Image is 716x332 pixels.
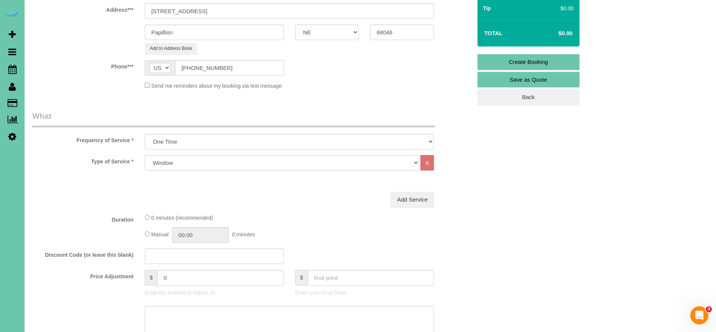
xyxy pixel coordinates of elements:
label: Discount Code (or leave this blank) [26,248,139,259]
img: Automaid Logo [5,8,20,18]
label: Duration [26,213,139,223]
strong: Total [484,30,503,36]
label: Type of Service * [26,155,139,165]
span: Send me reminders about my booking via text message [151,83,282,89]
span: $ [295,270,308,285]
legend: What [32,110,435,127]
button: Add to Address Book [145,43,197,54]
label: Tip [483,5,491,12]
p: Enter your Final Price [295,289,434,296]
a: Save as Quote [477,72,580,88]
a: Back [477,89,580,105]
a: Create Booking [477,54,580,70]
input: final price [308,270,434,285]
span: 0 minutes (recommended) [151,215,213,221]
p: Enter the Amount to Adjust, or [145,289,284,296]
div: $0.00 [554,5,574,12]
span: 3 [706,306,712,312]
span: $ [145,270,157,285]
span: 0 minutes [232,231,255,237]
label: Frequency of Service * [26,134,139,144]
span: Manual [151,231,169,237]
label: Price Adjustment [26,270,139,280]
a: Add Service [391,192,434,208]
h4: $0.00 [536,30,572,37]
iframe: Intercom live chat [690,306,708,324]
